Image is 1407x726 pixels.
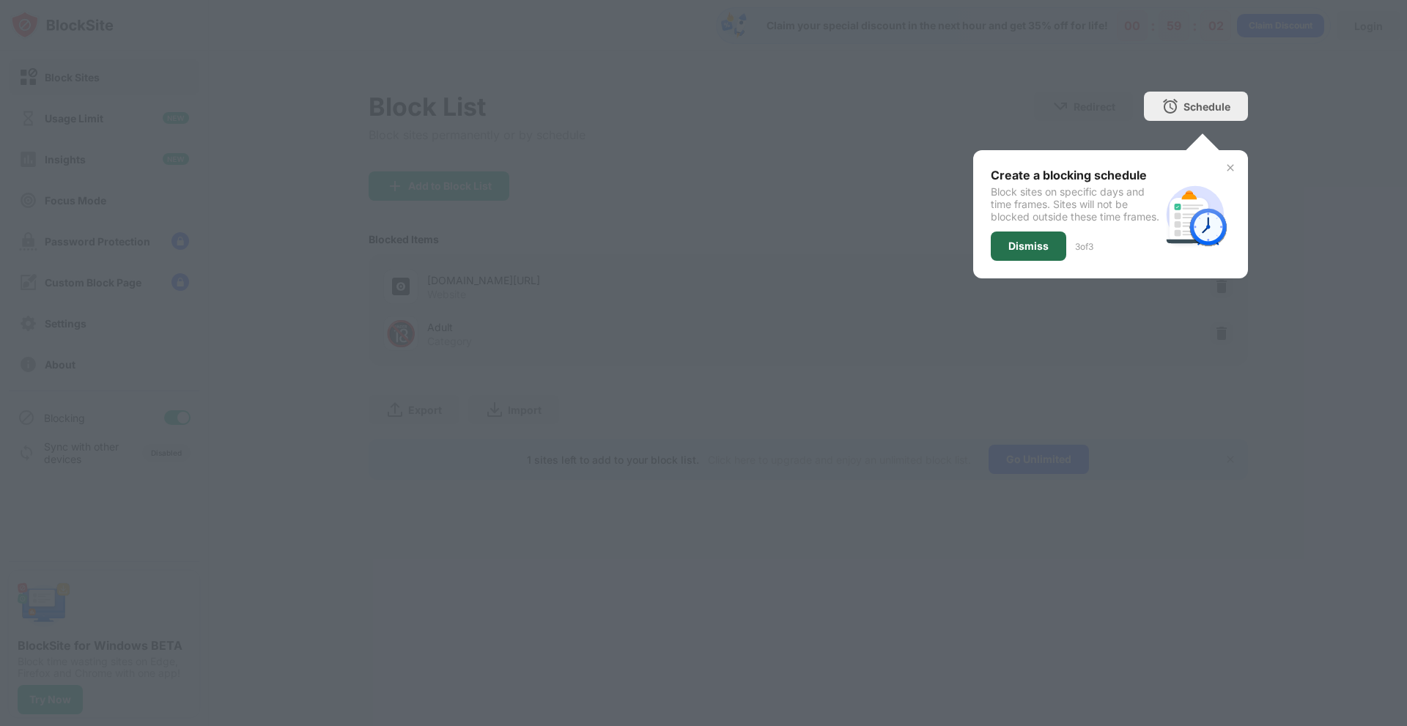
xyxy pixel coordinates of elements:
div: 3 of 3 [1075,241,1093,252]
div: Schedule [1183,100,1230,113]
img: schedule.svg [1160,179,1230,250]
img: x-button.svg [1225,162,1236,174]
div: Block sites on specific days and time frames. Sites will not be blocked outside these time frames. [991,185,1160,223]
div: Dismiss [1008,240,1049,252]
div: Create a blocking schedule [991,168,1160,182]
